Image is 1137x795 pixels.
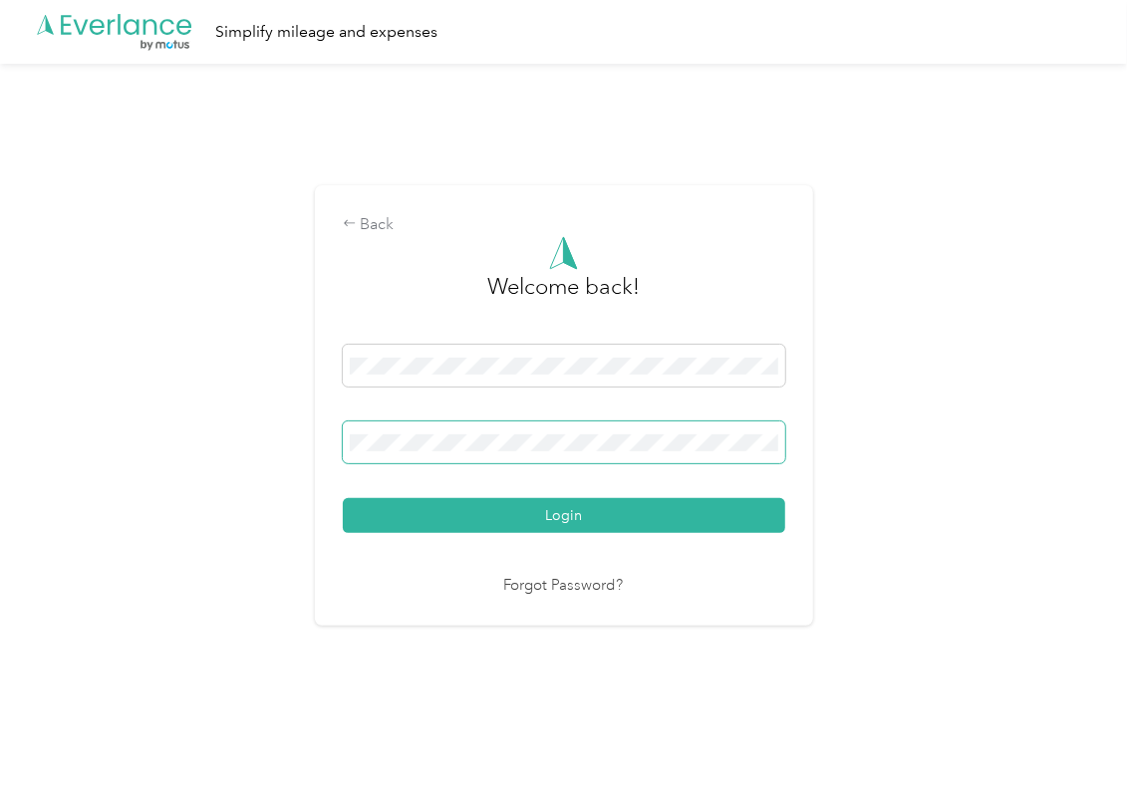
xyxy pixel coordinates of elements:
[215,20,437,45] div: Simplify mileage and expenses
[504,575,624,598] a: Forgot Password?
[343,498,785,533] button: Login
[1025,683,1137,795] iframe: Everlance-gr Chat Button Frame
[487,270,640,324] h3: greeting
[343,213,785,237] div: Back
